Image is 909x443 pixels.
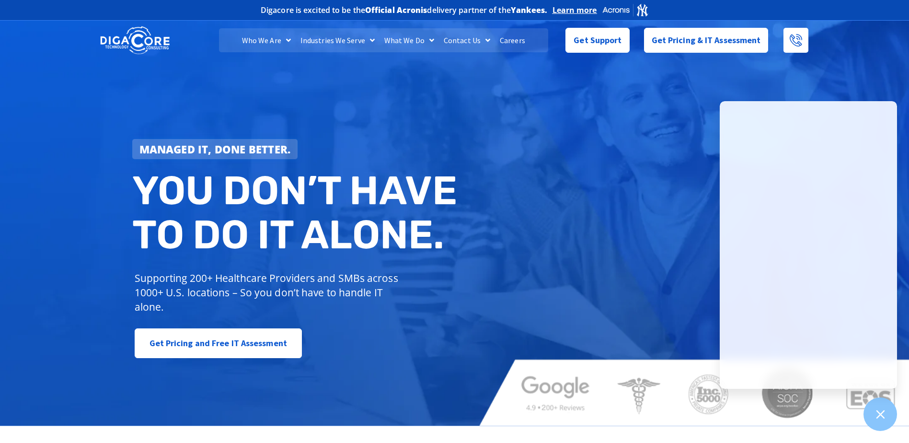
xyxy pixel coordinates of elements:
[439,28,495,52] a: Contact Us
[139,142,291,156] strong: Managed IT, done better.
[135,328,302,358] a: Get Pricing and Free IT Assessment
[552,5,597,15] a: Learn more
[602,3,649,17] img: Acronis
[365,5,427,15] b: Official Acronis
[132,139,298,159] a: Managed IT, done better.
[132,169,462,256] h2: You don’t have to do IT alone.
[644,28,769,53] a: Get Pricing & IT Assessment
[150,334,287,353] span: Get Pricing and Free IT Assessment
[720,101,897,389] iframe: Chatgenie Messenger
[135,271,403,314] p: Supporting 200+ Healthcare Providers and SMBs across 1000+ U.S. locations – So you don’t have to ...
[100,25,170,56] img: DigaCore Technology Consulting
[219,28,548,52] nav: Menu
[261,6,548,14] h2: Digacore is excited to be the delivery partner of the
[237,28,296,52] a: Who We Are
[380,28,439,52] a: What We Do
[511,5,548,15] b: Yankees.
[495,28,530,52] a: Careers
[296,28,380,52] a: Industries We Serve
[652,31,761,50] span: Get Pricing & IT Assessment
[574,31,621,50] span: Get Support
[565,28,629,53] a: Get Support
